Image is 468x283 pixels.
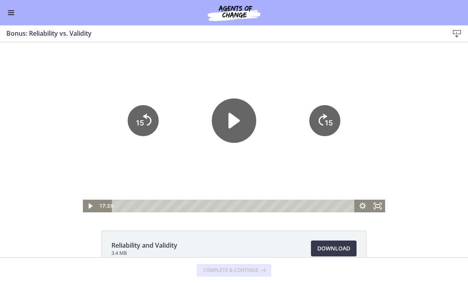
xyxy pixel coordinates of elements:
[136,77,144,85] tspan: 15
[309,63,340,94] button: Skip ahead 15 seconds
[128,63,159,94] button: Skip back 15 seconds
[111,250,177,256] span: 3.4 MB
[6,8,16,17] button: Enable menu
[212,56,256,101] button: Play Video
[370,158,385,170] button: Fullscreen
[197,264,271,277] button: Complete & continue
[118,158,351,170] div: Playbar
[325,77,333,85] tspan: 15
[186,3,282,22] img: Agents of Change
[83,158,98,170] button: Play Video
[355,158,370,170] button: Show settings menu
[203,267,259,273] span: Complete & continue
[311,241,357,256] a: Download
[6,29,436,38] h3: Bonus: Reliability vs. Validity
[317,244,350,253] span: Download
[111,241,177,250] span: Reliability and Validity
